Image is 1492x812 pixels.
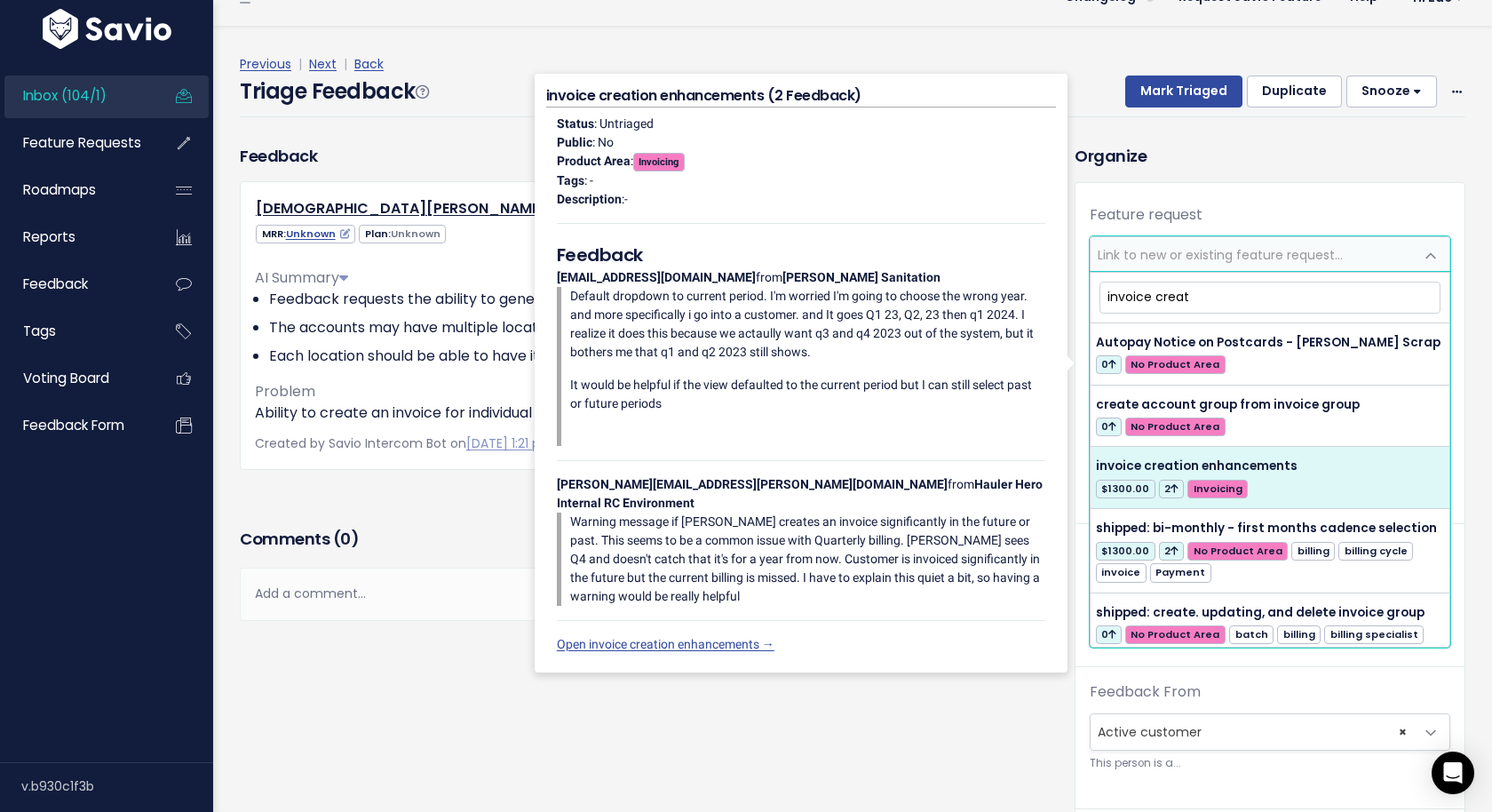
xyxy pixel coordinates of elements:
[240,76,428,107] h4: Triage Feedback
[1125,76,1242,107] button: Mark Triaged
[256,198,546,219] a: [DEMOGRAPHIC_DATA][PERSON_NAME]
[557,116,594,131] strong: Status
[557,477,948,491] strong: [PERSON_NAME][EMAIL_ADDRESS][PERSON_NAME][DOMAIN_NAME]
[1090,204,1202,226] label: Feature request
[240,144,317,168] h3: Feedback
[256,225,355,243] span: MRR:
[557,154,631,168] strong: Product Area
[295,55,306,73] span: |
[255,402,1004,424] p: Ability to create an invoice for individual locations under the same account
[1247,76,1342,107] button: Duplicate
[4,123,147,163] a: Feature Requests
[23,322,56,340] span: Tags
[4,217,147,258] a: Reports
[1187,542,1288,561] span: No Product Area
[1159,542,1184,561] span: 2
[269,289,1004,310] li: Feedback requests the ability to generate invoices for specific locations.
[557,242,1045,268] h5: Feedback
[255,267,348,288] span: AI Summary
[466,434,559,452] a: [DATE] 1:21 p.m.
[1096,604,1425,621] span: shipped: create. updating, and delete invoice group
[1096,458,1298,474] span: invoice creation enhancements
[240,568,1019,620] div: Add a comment...
[557,173,584,187] strong: Tags
[1098,246,1343,264] span: Link to new or existing feature request...
[1096,480,1155,498] span: $1300.00
[1338,542,1413,561] span: billing cycle
[624,192,628,206] span: -
[4,264,147,305] a: Feedback
[546,85,1056,107] h4: invoice creation enhancements (2 Feedback)
[1277,625,1321,644] span: billing
[269,346,1004,367] li: Each location should be able to have its own invoice created individually.
[4,405,147,446] a: Feedback form
[4,76,147,116] a: Inbox (104/1)
[23,227,75,246] span: Reports
[359,225,446,243] span: Plan:
[23,369,109,387] span: Voting Board
[557,135,592,149] strong: Public
[1096,334,1440,351] span: Autopay Notice on Postcards - [PERSON_NAME] Scrap
[340,55,351,73] span: |
[240,527,1019,552] h3: Comments ( )
[340,528,351,550] span: 0
[1346,76,1437,107] button: Snooze
[23,86,107,105] span: Inbox (104/1)
[1229,625,1274,644] span: batch
[1096,355,1122,374] span: 0
[23,180,96,199] span: Roadmaps
[570,513,1045,606] p: Warning message if [PERSON_NAME] creates an invoice significantly in the future or past. This see...
[557,270,756,284] strong: [EMAIL_ADDRESS][DOMAIN_NAME]
[1432,752,1474,794] div: Open Intercom Messenger
[269,317,1004,338] li: The accounts may have multiple locations under them.
[1096,563,1147,582] span: invoice
[23,416,124,434] span: Feedback form
[391,227,440,241] span: Unknown
[255,381,315,402] span: Problem
[1091,714,1414,750] span: Active customer
[570,287,1045,362] p: Default dropdown to current period. I'm worried I'm going to choose the wrong year. and more spec...
[21,763,213,809] div: v.b930c1f3b
[255,434,691,452] span: Created by Savio Intercom Bot on |
[240,55,291,73] a: Previous
[633,153,685,171] span: Invoicing
[1159,480,1184,498] span: 2
[23,133,141,152] span: Feature Requests
[354,55,384,73] a: Back
[557,637,774,651] a: Open invoice creation enhancements →
[1187,480,1248,498] span: Invoicing
[1096,625,1122,644] span: 0
[1291,542,1335,561] span: billing
[1399,714,1407,750] span: ×
[570,376,1045,413] p: It would be helpful if the view defaulted to the current period but I can still select past or fu...
[4,170,147,211] a: Roadmaps
[1125,418,1226,436] span: No Product Area
[1090,713,1450,751] span: Active customer
[4,358,147,399] a: Voting Board
[1096,396,1360,413] span: create account group from invoice group
[4,311,147,352] a: Tags
[782,270,940,284] strong: [PERSON_NAME] Sanitation
[546,107,1056,661] div: : Untriaged : No : : - : from from
[309,55,337,73] a: Next
[1090,754,1450,773] small: This person is a...
[557,192,622,206] strong: Description
[1075,144,1465,168] h3: Organize
[38,9,176,49] img: logo-white.9d6f32f41409.svg
[23,275,88,293] span: Feedback
[1096,418,1122,436] span: 0
[1125,625,1226,644] span: No Product Area
[1125,355,1226,374] span: No Product Area
[286,227,350,241] a: Unknown
[1096,542,1155,561] span: $1300.00
[1150,563,1211,582] span: Payment
[1324,625,1424,644] span: billing specialist
[1090,681,1201,703] label: Feedback From
[1096,520,1437,537] span: shipped: bi-monthly - first months cadence selection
